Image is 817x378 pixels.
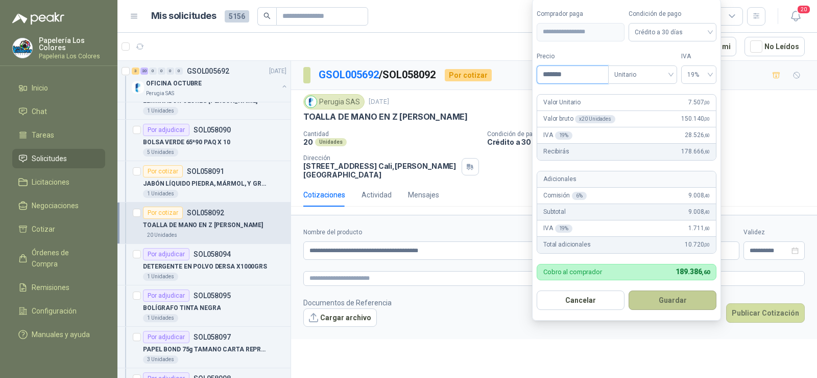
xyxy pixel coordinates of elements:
span: Inicio [32,82,48,94]
span: search [263,12,271,19]
p: TOALLA DE MANO EN Z [PERSON_NAME] [303,112,468,122]
div: 19 % [555,225,573,233]
a: Configuración [12,301,105,321]
div: 1 Unidades [143,314,178,322]
button: 20 [786,7,805,26]
div: 20 Unidades [143,231,181,239]
p: [DATE] [369,97,389,107]
label: IVA [681,52,716,61]
span: 20 [797,5,811,14]
span: ,00 [704,100,710,105]
span: Solicitudes [32,153,67,164]
p: Perugia SAS [146,90,174,98]
span: ,40 [704,209,710,215]
span: 5156 [225,10,249,23]
p: SOL058091 [187,168,224,175]
p: / SOL058092 [319,67,437,83]
p: TOALLA DE MANO EN Z [PERSON_NAME] [143,220,263,230]
p: GSOL005692 [187,68,229,75]
a: Remisiones [12,278,105,297]
div: 1 Unidades [143,107,178,115]
p: Subtotal [543,207,566,217]
p: [DATE] [269,66,286,76]
p: BOLÍGRAFO TINTA NEGRA [143,303,221,313]
a: Solicitudes [12,149,105,168]
p: Dirección [303,154,458,162]
span: 1.711 [688,224,710,233]
p: OFICINA OCTUBRE [146,79,202,88]
div: x 20 Unidades [575,115,615,123]
a: Cotizar [12,219,105,239]
div: Por cotizar [143,207,183,219]
h1: Mis solicitudes [151,9,217,24]
p: SOL058097 [194,333,231,341]
p: Valor bruto [543,114,615,124]
span: 150.140 [681,114,710,124]
p: Adicionales [543,174,576,184]
span: ,60 [704,149,710,154]
a: 3 20 0 0 0 0 GSOL005692[DATE] Company LogoOFICINA OCTUBREPerugia SAS [132,65,289,98]
label: Comprador paga [537,9,624,19]
span: 28.526 [685,130,710,140]
div: Perugia SAS [303,94,365,109]
p: Crédito a 30 días [487,138,813,146]
span: Cotizar [32,224,55,235]
div: Unidades [315,138,347,146]
div: 19 % [555,131,573,140]
a: Inicio [12,78,105,98]
img: Company Logo [305,96,317,107]
a: Por adjudicarSOL058097PAPEL BOND 75g TAMANO CARTA REPROGRAF3 Unidades [117,327,291,368]
div: 1 Unidades [143,190,178,198]
div: 1 Unidades [143,273,178,281]
img: Logo peakr [12,12,64,25]
div: 0 [158,68,165,75]
a: Negociaciones [12,196,105,215]
p: Papeleria Los Colores [39,53,105,59]
span: Negociaciones [32,200,79,211]
span: 9.008 [688,191,710,201]
label: Precio [537,52,608,61]
span: ,00 [704,116,710,122]
div: Por adjudicar [143,124,189,136]
p: Comisión [543,191,587,201]
p: SOL058092 [187,209,224,216]
p: [STREET_ADDRESS] Cali , [PERSON_NAME][GEOGRAPHIC_DATA] [303,162,458,179]
a: Por cotizarSOL058092TOALLA DE MANO EN Z [PERSON_NAME]20 Unidades [117,203,291,244]
a: Tareas [12,125,105,145]
a: GSOL005692 [319,69,379,81]
a: Chat [12,102,105,121]
a: Licitaciones [12,172,105,192]
button: No Leídos [744,37,805,56]
span: Chat [32,106,47,117]
a: Manuales y ayuda [12,325,105,344]
p: JABÓN LÍQUIDO PIEDRA, MÁRMOL, Y GRANITO 2 LT [143,179,270,189]
p: 20 [303,138,313,146]
a: Por adjudicarSOL058095BOLÍGRAFO TINTA NEGRA1 Unidades [117,285,291,327]
div: 0 [166,68,174,75]
button: Cargar archivo [303,308,377,327]
img: Company Logo [13,38,32,58]
div: 3 [132,68,139,75]
p: PAPEL BOND 75g TAMANO CARTA REPROGRAF [143,345,270,354]
div: Por adjudicar [143,290,189,302]
span: ,60 [704,226,710,231]
span: ,60 [702,269,710,276]
div: 0 [149,68,157,75]
span: 9.008 [688,207,710,217]
span: 189.386 [676,268,710,276]
p: SOL058095 [194,292,231,299]
span: ,00 [704,242,710,248]
div: Por cotizar [445,69,492,81]
span: ,40 [704,193,710,198]
p: Valor Unitario [543,98,581,107]
span: Unitario [614,67,671,82]
div: Por cotizar [143,165,183,177]
p: IVA [543,130,572,140]
div: 0 [175,68,183,75]
button: Guardar [629,291,716,310]
span: Manuales y ayuda [32,329,90,340]
a: Por cotizarSOL058091JABÓN LÍQUIDO PIEDRA, MÁRMOL, Y GRANITO 2 LT1 Unidades [117,161,291,203]
div: 6 % [572,192,587,200]
div: Cotizaciones [303,189,345,201]
p: Total adicionales [543,240,591,250]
